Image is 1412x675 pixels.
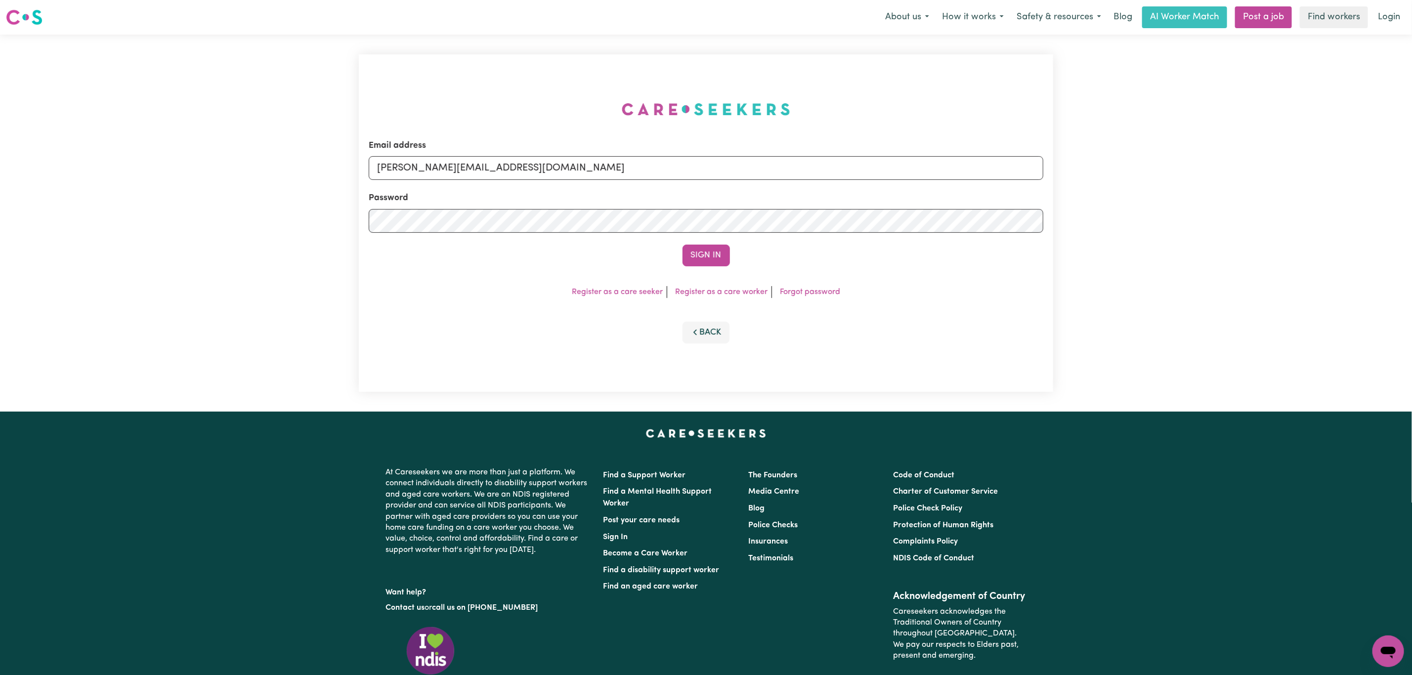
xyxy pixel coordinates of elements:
[748,488,799,496] a: Media Centre
[369,192,408,205] label: Password
[6,6,43,29] a: Careseekers logo
[603,566,720,574] a: Find a disability support worker
[893,538,958,546] a: Complaints Policy
[1372,635,1404,667] iframe: Button to launch messaging window, conversation in progress
[780,288,840,296] a: Forgot password
[748,471,797,479] a: The Founders
[386,463,592,559] p: At Careseekers we are more than just a platform. We connect individuals directly to disability su...
[603,583,698,591] a: Find an aged care worker
[675,288,768,296] a: Register as a care worker
[936,7,1010,28] button: How it works
[893,471,954,479] a: Code of Conduct
[893,554,974,562] a: NDIS Code of Conduct
[1372,6,1406,28] a: Login
[369,139,426,152] label: Email address
[879,7,936,28] button: About us
[386,583,592,598] p: Want help?
[683,245,730,266] button: Sign In
[1235,6,1292,28] a: Post a job
[893,505,962,512] a: Police Check Policy
[748,505,765,512] a: Blog
[893,521,993,529] a: Protection of Human Rights
[1108,6,1138,28] a: Blog
[369,156,1043,180] input: Email address
[572,288,663,296] a: Register as a care seeker
[893,602,1026,666] p: Careseekers acknowledges the Traditional Owners of Country throughout [GEOGRAPHIC_DATA]. We pay o...
[893,591,1026,602] h2: Acknowledgement of Country
[893,488,998,496] a: Charter of Customer Service
[6,8,43,26] img: Careseekers logo
[1300,6,1368,28] a: Find workers
[603,549,688,557] a: Become a Care Worker
[1010,7,1108,28] button: Safety & resources
[386,604,425,612] a: Contact us
[603,516,680,524] a: Post your care needs
[432,604,538,612] a: call us on [PHONE_NUMBER]
[1142,6,1227,28] a: AI Worker Match
[748,521,798,529] a: Police Checks
[683,322,730,343] button: Back
[603,533,628,541] a: Sign In
[646,429,766,437] a: Careseekers home page
[386,598,592,617] p: or
[603,471,686,479] a: Find a Support Worker
[603,488,712,507] a: Find a Mental Health Support Worker
[748,554,793,562] a: Testimonials
[748,538,788,546] a: Insurances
